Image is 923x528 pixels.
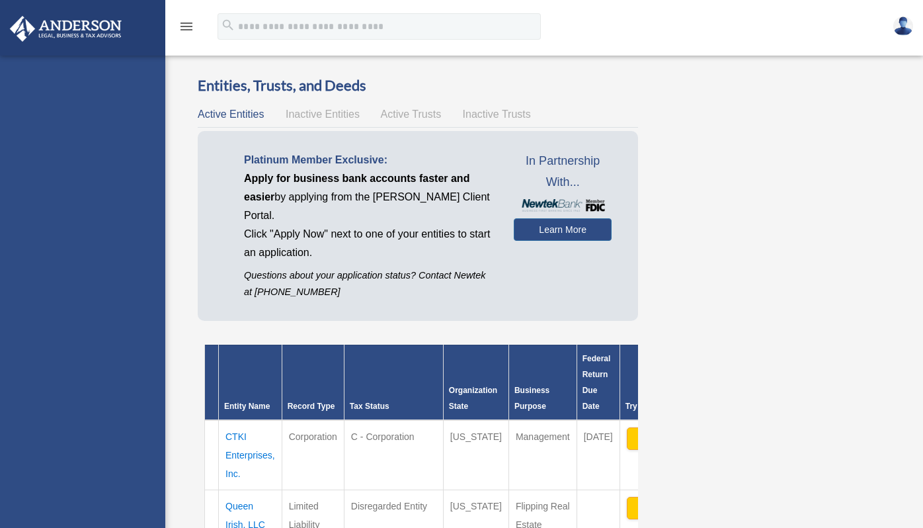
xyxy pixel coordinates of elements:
[443,420,508,490] td: [US_STATE]
[198,109,264,120] span: Active Entities
[514,151,612,193] span: In Partnership With...
[244,173,469,202] span: Apply for business bank accounts faster and easier
[893,17,913,36] img: User Pic
[244,169,494,225] p: by applying from the [PERSON_NAME] Client Portal.
[282,420,344,490] td: Corporation
[219,345,282,420] th: Entity Name
[625,398,757,414] div: Try Newtek Bank
[179,19,194,34] i: menu
[443,345,508,420] th: Organization State
[463,109,531,120] span: Inactive Trusts
[344,345,443,420] th: Tax Status
[221,18,235,32] i: search
[244,225,494,262] p: Click "Apply Now" next to one of your entities to start an application.
[508,345,577,420] th: Business Purpose
[577,420,620,490] td: [DATE]
[6,16,126,42] img: Anderson Advisors Platinum Portal
[627,427,756,450] button: Apply Now
[520,199,605,212] img: NewtekBankLogoSM.png
[282,345,344,420] th: Record Type
[627,497,756,519] button: Apply Now
[244,151,494,169] p: Platinum Member Exclusive:
[344,420,443,490] td: C - Corporation
[286,109,360,120] span: Inactive Entities
[508,420,577,490] td: Management
[219,420,282,490] td: CTKI Enterprises, Inc.
[179,23,194,34] a: menu
[514,218,612,241] a: Learn More
[244,267,494,300] p: Questions about your application status? Contact Newtek at [PHONE_NUMBER]
[577,345,620,420] th: Federal Return Due Date
[198,75,638,96] h3: Entities, Trusts, and Deeds
[381,109,442,120] span: Active Trusts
